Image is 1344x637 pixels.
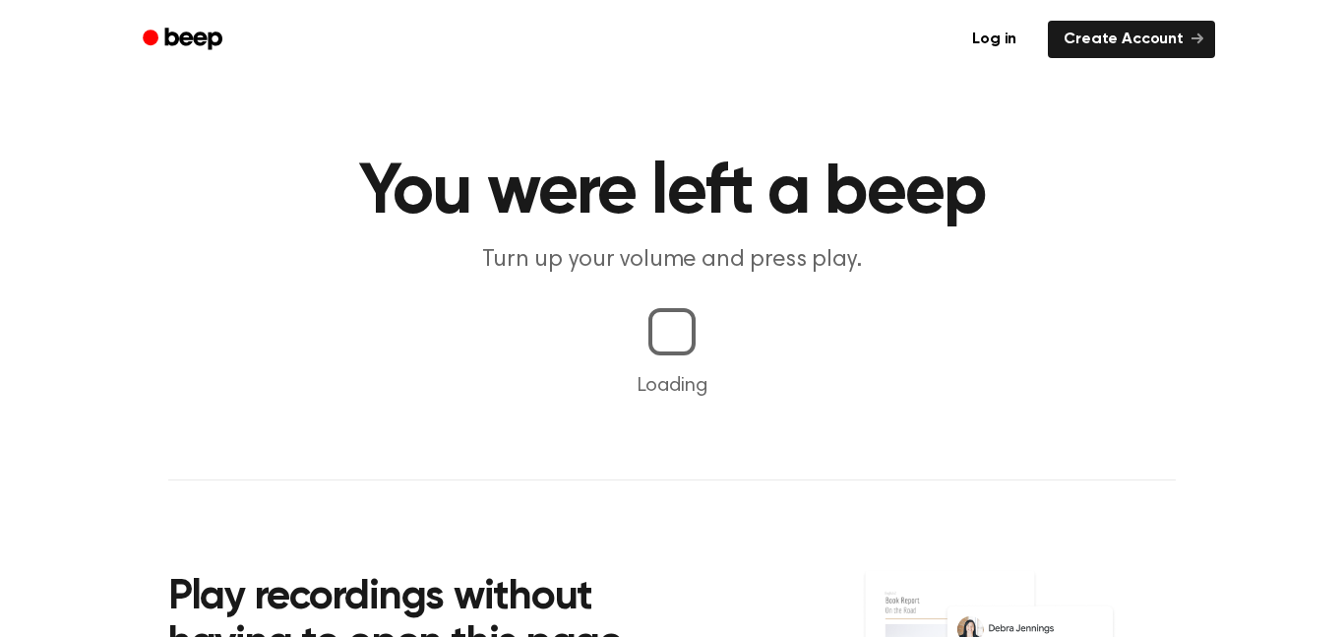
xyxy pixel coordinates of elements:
a: Log in [952,17,1036,62]
h1: You were left a beep [168,158,1176,228]
a: Create Account [1048,21,1215,58]
a: Beep [129,21,240,59]
p: Turn up your volume and press play. [294,244,1050,277]
p: Loading [24,371,1320,401]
